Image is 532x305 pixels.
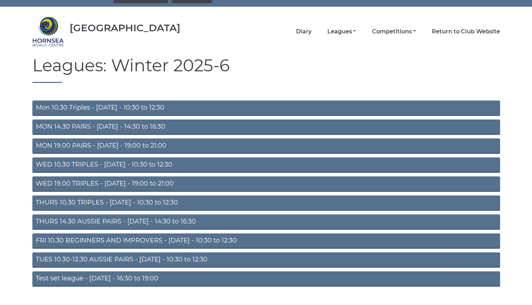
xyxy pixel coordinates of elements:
[372,28,416,35] a: Competitions
[32,195,500,211] a: THURS 10.30 TRIPLES - [DATE] - 10:30 to 12:30
[32,176,500,192] a: WED 19.00 TRIPLES - [DATE] - 19:00 to 21:00
[32,252,500,268] a: TUES 10.30-12.30 AUSSIE PAIRS - [DATE] - 10:30 to 12:30
[327,28,356,35] a: Leagues
[32,100,500,116] a: Mon 10.30 Triples - [DATE] - 10:30 to 12:30
[432,28,500,35] a: Return to Club Website
[32,56,500,83] h1: Leagues: Winter 2025-6
[296,28,311,35] a: Diary
[32,16,64,47] img: Hornsea Bowls Centre
[70,22,180,33] div: [GEOGRAPHIC_DATA]
[32,157,500,173] a: WED 10.30 TRIPLES - [DATE] - 10:30 to 12:30
[32,119,500,135] a: MON 14.30 PAIRS - [DATE] - 14:30 to 16:30
[32,233,500,249] a: FRI 10.30 BEGINNERS AND IMPROVERS - [DATE] - 10:30 to 12:30
[32,271,500,287] a: Test set league - [DATE] - 16:30 to 19:00
[32,138,500,154] a: MON 19.00 PAIRS - [DATE] - 19:00 to 21:00
[32,214,500,230] a: THURS 14.30 AUSSIE PAIRS - [DATE] - 14:30 to 16:30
